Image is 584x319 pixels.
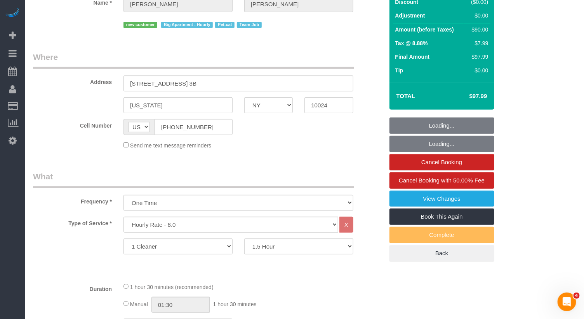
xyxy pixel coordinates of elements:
label: Tip [395,67,403,74]
a: Cancel Booking [389,154,494,170]
iframe: Intercom live chat [558,293,576,311]
label: Cell Number [27,119,118,130]
div: $0.00 [466,12,488,19]
label: Type of Service * [27,217,118,227]
img: Automaid Logo [5,8,20,19]
h4: $97.99 [446,93,487,100]
label: Duration [27,282,118,293]
span: new customer [123,22,157,28]
legend: Where [33,51,354,69]
label: Amount (before Taxes) [395,26,454,33]
span: 1 hour 30 minutes (recommended) [130,284,214,290]
label: Final Amount [395,53,430,61]
a: Back [389,245,494,261]
span: Team Job [237,22,262,28]
a: View Changes [389,191,494,207]
label: Tax @ 8.88% [395,39,428,47]
input: Zip Code [304,97,353,113]
div: $0.00 [466,67,488,74]
input: Cell Number [155,119,233,135]
span: Cancel Booking with 50.00% Fee [399,177,485,184]
span: 1 hour 30 minutes [213,301,257,307]
span: Manual [130,301,148,307]
a: Book This Again [389,209,494,225]
div: $90.00 [466,26,488,33]
a: Cancel Booking with 50.00% Fee [389,172,494,189]
span: Pet-cat [215,22,235,28]
label: Frequency * [27,195,118,205]
label: Address [27,75,118,86]
strong: Total [396,93,415,99]
span: Big Apartment - Hourly [161,22,213,28]
legend: What [33,171,354,188]
div: $7.99 [466,39,488,47]
label: Adjustment [395,12,425,19]
span: 4 [574,293,580,299]
input: City [123,97,233,113]
span: Send me text message reminders [130,142,211,149]
div: $97.99 [466,53,488,61]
